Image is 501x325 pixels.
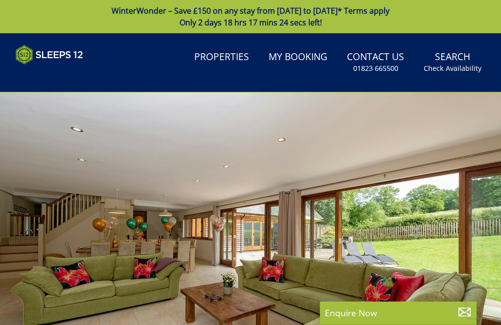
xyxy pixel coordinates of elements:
[353,64,398,73] small: 01823 665500
[325,306,472,319] p: Enquire Now
[190,46,253,68] a: Properties
[420,46,485,78] a: SearchCheck Availability
[16,45,83,65] img: Sleeps 12
[265,46,331,68] a: My Booking
[424,64,481,73] small: Check Availability
[180,17,322,28] span: Only 2 days 18 hrs 17 mins 24 secs left!
[343,46,408,78] a: Contact Us01823 665500
[11,70,114,79] iframe: Customer reviews powered by Trustpilot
